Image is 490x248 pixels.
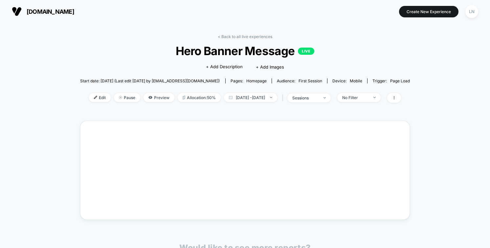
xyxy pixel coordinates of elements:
div: No Filter [342,95,368,100]
a: < Back to all live experiences [218,34,272,39]
span: [DOMAIN_NAME] [27,8,74,15]
img: end [119,96,122,99]
button: LN [463,5,480,18]
img: end [323,97,326,98]
div: sessions [292,95,319,100]
span: First Session [299,78,322,83]
span: Page Load [390,78,410,83]
img: calendar [229,96,233,99]
div: Audience: [277,78,322,83]
img: end [270,97,272,98]
button: [DOMAIN_NAME] [10,6,76,17]
div: Trigger: [372,78,410,83]
div: LN [465,5,478,18]
span: | [280,93,287,103]
img: edit [94,96,97,99]
span: Hero Banner Message [97,44,393,58]
span: [DATE] - [DATE] [224,93,277,102]
span: homepage [246,78,267,83]
span: Preview [144,93,174,102]
span: + Add Description [206,64,243,70]
img: Visually logo [12,7,22,16]
button: Create New Experience [399,6,458,17]
img: end [373,97,376,98]
img: rebalance [183,96,185,99]
span: Pause [114,93,140,102]
p: LIVE [298,48,314,55]
span: + Add Images [256,64,284,70]
div: Pages: [231,78,267,83]
span: Start date: [DATE] (Last edit [DATE] by [EMAIL_ADDRESS][DOMAIN_NAME]) [80,78,220,83]
span: Edit [89,93,111,102]
span: Device: [327,78,367,83]
span: Allocation: 50% [178,93,221,102]
span: mobile [350,78,362,83]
